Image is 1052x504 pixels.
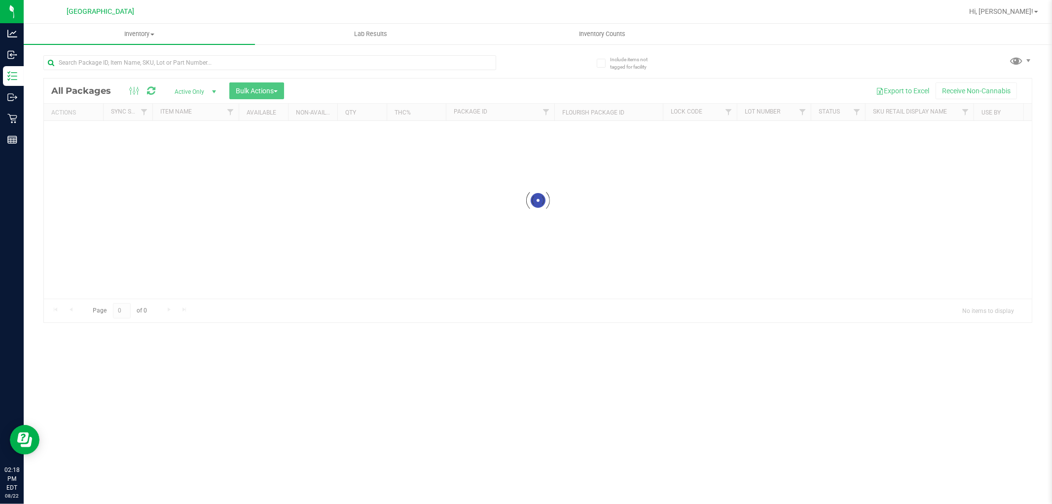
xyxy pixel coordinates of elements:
[7,135,17,145] inline-svg: Reports
[24,30,255,39] span: Inventory
[486,24,718,44] a: Inventory Counts
[7,92,17,102] inline-svg: Outbound
[610,56,659,71] span: Include items not tagged for facility
[4,492,19,500] p: 08/22
[341,30,400,39] span: Lab Results
[7,114,17,123] inline-svg: Retail
[67,7,135,16] span: [GEOGRAPHIC_DATA]
[10,425,39,455] iframe: Resource center
[255,24,486,44] a: Lab Results
[7,29,17,39] inline-svg: Analytics
[24,24,255,44] a: Inventory
[7,50,17,60] inline-svg: Inbound
[566,30,639,39] span: Inventory Counts
[4,465,19,492] p: 02:18 PM EDT
[43,55,496,70] input: Search Package ID, Item Name, SKU, Lot or Part Number...
[7,71,17,81] inline-svg: Inventory
[969,7,1033,15] span: Hi, [PERSON_NAME]!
